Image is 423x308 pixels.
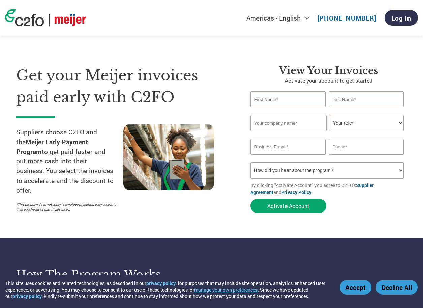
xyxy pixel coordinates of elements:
p: Activate your account to get started [250,77,407,85]
h3: How the program works [16,268,203,281]
strong: Meijer Early Payment Program [16,138,88,156]
img: supply chain worker [123,124,214,190]
p: Suppliers choose C2FO and the to get paid faster and put more cash into their business. You selec... [16,127,123,195]
input: Invalid Email format [250,139,326,155]
h1: Get your Meijer invoices paid early with C2FO [16,65,230,108]
button: Decline All [376,280,418,295]
p: By clicking "Activate Account" you agree to C2FO's and [250,182,407,196]
div: This site uses cookies and related technologies, as described in our , for purposes that may incl... [5,280,330,299]
select: Title/Role [330,115,404,131]
h3: View Your Invoices [250,65,407,77]
img: Meijer [55,14,86,26]
img: c2fo logo [5,9,44,26]
div: Invalid company name or company name is too long [250,132,403,136]
div: Inavlid Email Address [250,155,326,160]
p: *This program does not apply to employees seeking early access to their paychecks or payroll adva... [16,202,117,212]
a: Privacy Policy [281,189,311,195]
button: manage your own preferences [194,286,258,293]
input: Your company name* [250,115,327,131]
a: Supplier Agreement [250,182,374,195]
input: Phone* [329,139,404,155]
div: Invalid last name or last name is too long [329,108,404,112]
input: Last Name* [329,91,404,107]
input: First Name* [250,91,326,107]
a: privacy policy [12,293,42,299]
button: Activate Account [250,199,326,213]
a: [PHONE_NUMBER] [318,14,376,22]
button: Accept [340,280,371,295]
a: Log In [385,10,418,26]
div: Inavlid Phone Number [329,155,404,160]
div: Invalid first name or first name is too long [250,108,326,112]
a: privacy policy [146,280,176,286]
